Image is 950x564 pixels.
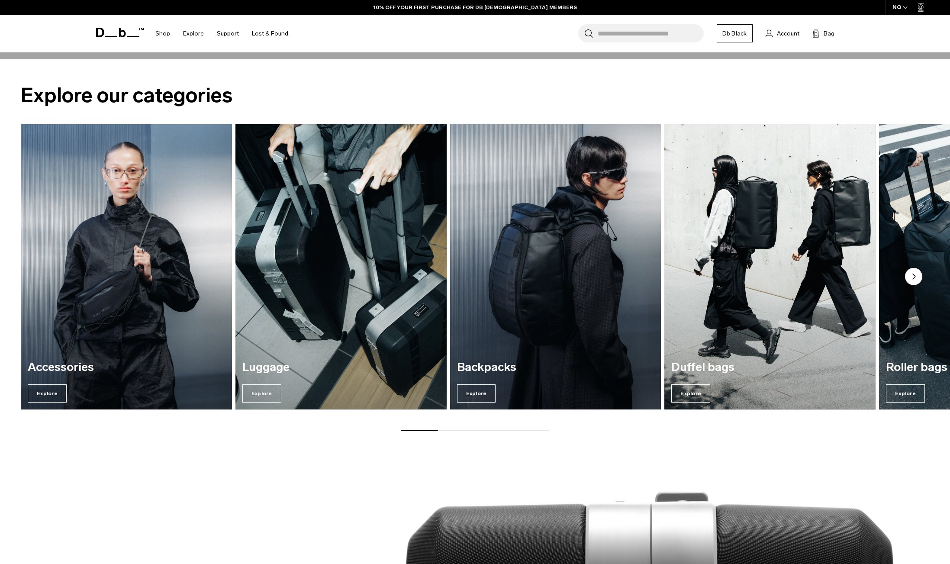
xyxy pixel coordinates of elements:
[664,124,876,409] a: Duffel bags Explore
[21,80,929,111] h2: Explore our categories
[824,29,834,38] span: Bag
[717,24,753,42] a: Db Black
[28,384,67,403] span: Explore
[671,361,869,374] h3: Duffel bags
[235,124,447,409] div: 2 / 7
[28,361,225,374] h3: Accessories
[812,28,834,39] button: Bag
[777,29,799,38] span: Account
[450,124,661,409] a: Backpacks Explore
[235,124,447,409] a: Luggage Explore
[457,384,496,403] span: Explore
[886,384,925,403] span: Explore
[252,18,288,49] a: Lost & Found
[374,3,577,11] a: 10% OFF YOUR FIRST PURCHASE FOR DB [DEMOGRAPHIC_DATA] MEMBERS
[149,15,295,52] nav: Main Navigation
[766,28,799,39] a: Account
[155,18,170,49] a: Shop
[671,384,710,403] span: Explore
[457,361,654,374] h3: Backpacks
[183,18,204,49] a: Explore
[242,361,440,374] h3: Luggage
[450,124,661,409] div: 3 / 7
[21,124,232,409] a: Accessories Explore
[242,384,281,403] span: Explore
[21,124,232,409] div: 1 / 7
[217,18,239,49] a: Support
[905,268,922,287] button: Next slide
[664,124,876,409] div: 4 / 7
